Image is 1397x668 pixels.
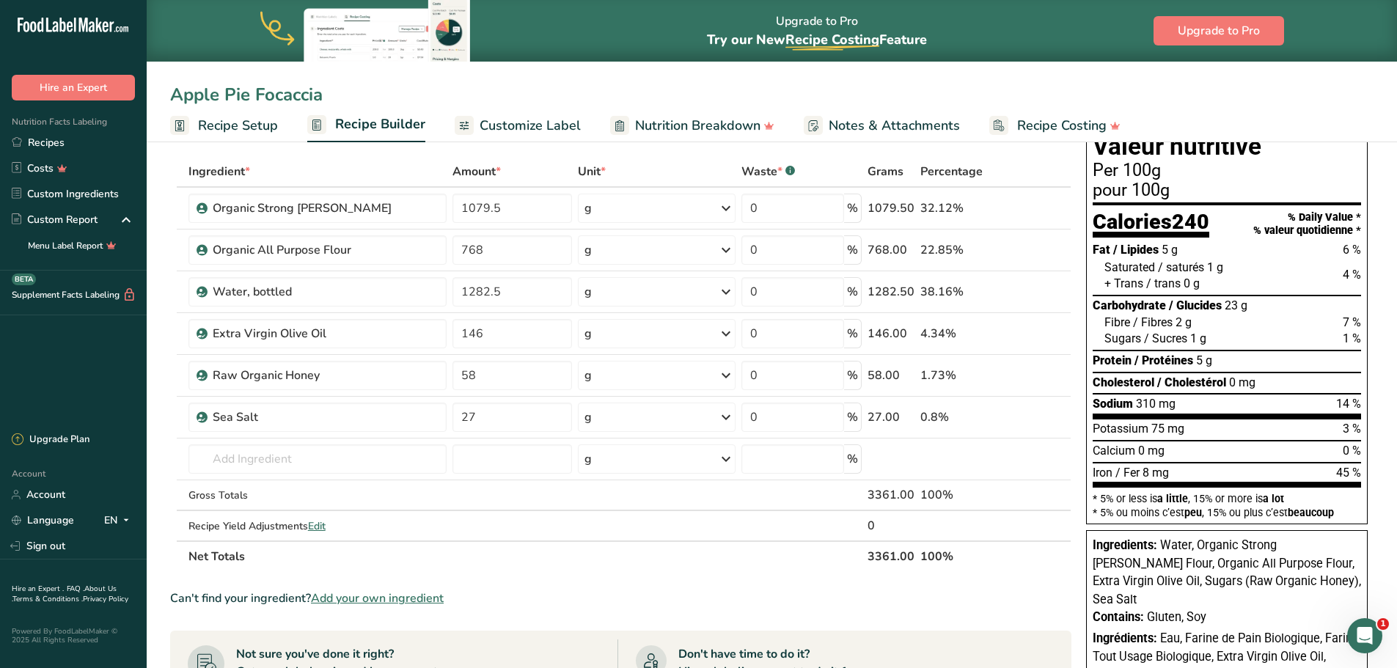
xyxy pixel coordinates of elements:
[1093,110,1361,159] h1: Nutrition Facts Valeur nutritive
[12,627,135,645] div: Powered By FoodLabelMaker © 2025 All Rights Reserved
[188,163,250,180] span: Ingredient
[1093,444,1135,458] span: Calcium
[785,31,879,48] span: Recipe Costing
[308,519,326,533] span: Edit
[1154,16,1284,45] button: Upgrade to Pro
[1147,610,1206,624] span: Gluten, Soy
[920,367,1002,384] div: 1.73%
[920,283,1002,301] div: 38.16%
[213,283,396,301] div: Water, bottled
[1157,493,1188,504] span: a little
[707,31,927,48] span: Try our New Feature
[584,283,592,301] div: g
[868,486,914,504] div: 3361.00
[213,408,396,426] div: Sea Salt
[578,163,606,180] span: Unit
[1093,422,1148,436] span: Potassium
[1093,298,1166,312] span: Carbohydrate
[1113,243,1159,257] span: / Lipides
[1093,488,1361,518] section: * 5% or less is , 15% or more is
[1093,397,1133,411] span: Sodium
[1336,466,1361,480] span: 45 %
[1104,315,1130,329] span: Fibre
[1146,276,1181,290] span: / trans
[213,199,396,217] div: Organic Strong [PERSON_NAME]
[1347,618,1382,653] iframe: Intercom live chat
[12,584,117,604] a: About Us .
[12,433,89,447] div: Upgrade Plan
[311,590,444,607] span: Add your own ingredient
[170,590,1071,607] div: Can't find your ingredient?
[1093,631,1157,645] span: Ingrédients:
[868,163,903,180] span: Grams
[1093,507,1361,518] div: * 5% ou moins c’est , 15% ou plus c’est
[868,199,914,217] div: 1079.50
[868,517,914,535] div: 0
[865,540,917,571] th: 3361.00
[584,408,592,426] div: g
[1263,493,1284,504] span: a lot
[868,408,914,426] div: 27.00
[917,540,1005,571] th: 100%
[1377,618,1389,630] span: 1
[741,163,795,180] div: Waste
[1133,315,1173,329] span: / Fibres
[1104,331,1141,345] span: Sugars
[584,367,592,384] div: g
[1207,260,1223,274] span: 1 g
[452,163,501,180] span: Amount
[1093,538,1361,606] span: Water, Organic Strong [PERSON_NAME] Flour, Organic All Purpose Flour, Extra Virgin Olive Oil, Sug...
[1115,466,1140,480] span: / Fer
[868,367,914,384] div: 58.00
[1093,466,1112,480] span: Iron
[920,408,1002,426] div: 0.8%
[1229,375,1255,389] span: 0 mg
[1134,353,1193,367] span: / Protéines
[1225,298,1247,312] span: 23 g
[1190,331,1206,345] span: 1 g
[1093,162,1361,180] div: Per 100g
[1253,211,1361,237] div: % Daily Value * % valeur quotidienne *
[1093,610,1144,624] span: Contains:
[1143,466,1169,480] span: 8 mg
[804,109,960,142] a: Notes & Attachments
[1093,182,1361,199] div: pour 100g
[1178,22,1260,40] span: Upgrade to Pro
[198,116,278,136] span: Recipe Setup
[1138,444,1165,458] span: 0 mg
[67,584,84,594] a: FAQ .
[480,116,581,136] span: Customize Label
[1343,268,1361,282] span: 4 %
[920,199,1002,217] div: 32.12%
[1162,243,1178,257] span: 5 g
[1144,331,1187,345] span: / Sucres
[12,584,64,594] a: Hire an Expert .
[920,163,983,180] span: Percentage
[920,325,1002,342] div: 4.34%
[868,241,914,259] div: 768.00
[584,450,592,468] div: g
[868,325,914,342] div: 146.00
[1104,276,1143,290] span: + Trans
[335,114,425,134] span: Recipe Builder
[920,486,1002,504] div: 100%
[584,241,592,259] div: g
[1151,422,1184,436] span: 75 mg
[1184,507,1202,518] span: peu
[12,507,74,533] a: Language
[584,199,592,217] div: g
[12,75,135,100] button: Hire an Expert
[1093,211,1209,238] div: Calories
[170,109,278,142] a: Recipe Setup
[213,241,396,259] div: Organic All Purpose Flour
[188,518,447,534] div: Recipe Yield Adjustments
[12,212,98,227] div: Custom Report
[707,1,927,62] div: Upgrade to Pro
[1093,375,1154,389] span: Cholesterol
[213,325,396,342] div: Extra Virgin Olive Oil
[188,444,447,474] input: Add Ingredient
[1343,422,1361,436] span: 3 %
[1288,507,1334,518] span: beaucoup
[1093,243,1110,257] span: Fat
[1196,353,1212,367] span: 5 g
